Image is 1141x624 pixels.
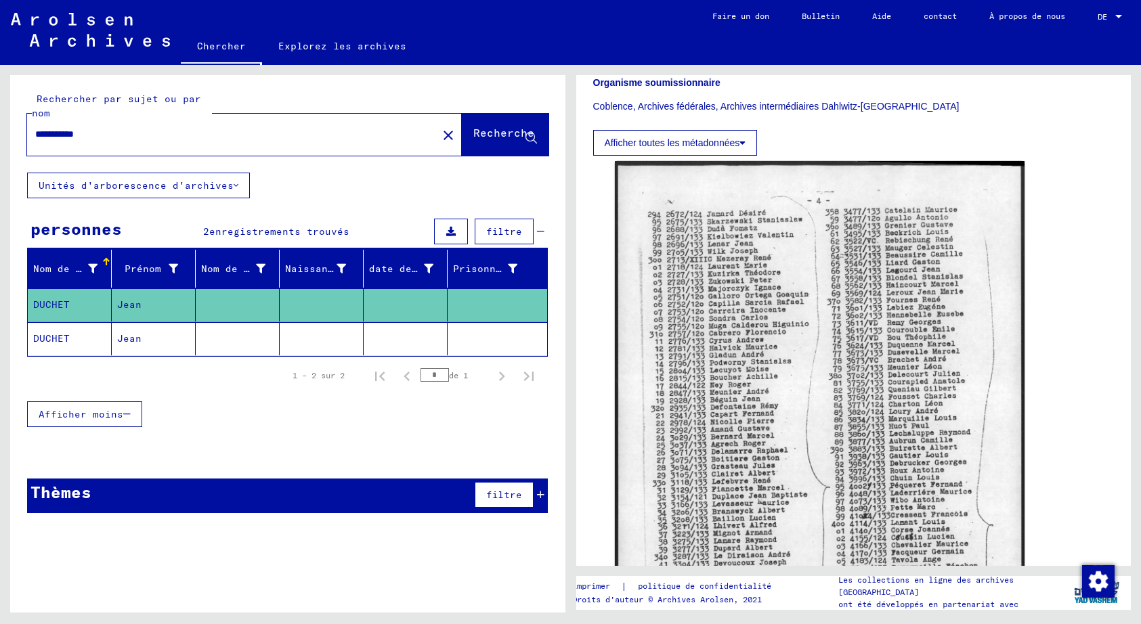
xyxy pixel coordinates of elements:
[872,11,891,21] font: Aide
[366,362,393,389] button: Première page
[364,250,448,288] mat-header-cell: date de naissance
[627,579,788,594] a: politique de confidentialité
[181,30,262,65] a: Chercher
[27,173,250,198] button: Unités d'arborescence d'archives
[30,482,91,502] font: Thèmes
[278,40,406,52] font: Explorez les archives
[1071,575,1122,609] img: yv_logo.png
[475,219,534,244] button: filtre
[201,258,282,280] div: Nom de naissance
[32,93,201,119] font: Rechercher par sujet ou par nom
[39,179,234,192] font: Unités d'arborescence d'archives
[209,225,349,238] font: enregistrements trouvés
[638,581,771,591] font: politique de confidentialité
[262,30,423,62] a: Explorez les archives
[197,40,246,52] font: Chercher
[196,250,280,288] mat-header-cell: Nom de naissance
[515,362,542,389] button: Dernière page
[285,258,363,280] div: Naissance
[453,263,526,275] font: Prisonnier #
[112,250,196,288] mat-header-cell: Prénom
[1098,12,1107,22] font: DE
[572,594,762,604] font: Droits d'auteur © Archives Arolsen, 2021
[621,580,627,592] font: |
[989,11,1065,21] font: À propos de nous
[201,263,299,275] font: Nom de naissance
[473,126,534,139] font: Recherche
[33,258,114,280] div: Nom de famille
[593,101,960,112] font: Coblence, Archives fédérales, Archives intermédiaires Dahlwitz-[GEOGRAPHIC_DATA]
[572,579,621,594] a: imprimer
[203,225,209,238] font: 2
[486,489,522,501] font: filtre
[369,263,473,275] font: date de naissance
[475,482,534,508] button: filtre
[369,258,450,280] div: date de naissance
[435,121,462,148] button: Clair
[572,581,610,591] font: imprimer
[39,408,123,420] font: Afficher moins
[449,370,468,380] font: de 1
[924,11,957,21] font: contact
[802,11,840,21] font: Bulletin
[393,362,421,389] button: Page précédente
[712,11,769,21] font: Faire un don
[293,370,345,380] font: 1 – 2 sur 2
[33,332,70,344] font: DUCHET
[605,137,740,148] font: Afficher toutes les métadonnées
[33,298,70,311] font: DUCHET
[453,258,534,280] div: Prisonnier #
[28,250,112,288] mat-header-cell: Nom de famille
[117,332,142,344] font: Jean
[117,298,142,311] font: Jean
[280,250,364,288] mat-header-cell: Naissance
[440,127,456,143] mat-icon: close
[448,250,547,288] mat-header-cell: Prisonnier #
[285,263,340,275] font: Naissance
[1082,565,1115,598] img: Modifier le consentement
[593,77,720,88] font: Organisme soumissionnaire
[30,219,122,239] font: personnes
[125,263,161,275] font: Prénom
[593,130,758,156] button: Afficher toutes les métadonnées
[462,114,548,156] button: Recherche
[117,258,195,280] div: Prénom
[486,225,522,238] font: filtre
[838,599,1018,609] font: ont été développés en partenariat avec
[11,13,170,47] img: Arolsen_neg.svg
[33,263,119,275] font: Nom de famille
[27,401,142,427] button: Afficher moins
[488,362,515,389] button: Page suivante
